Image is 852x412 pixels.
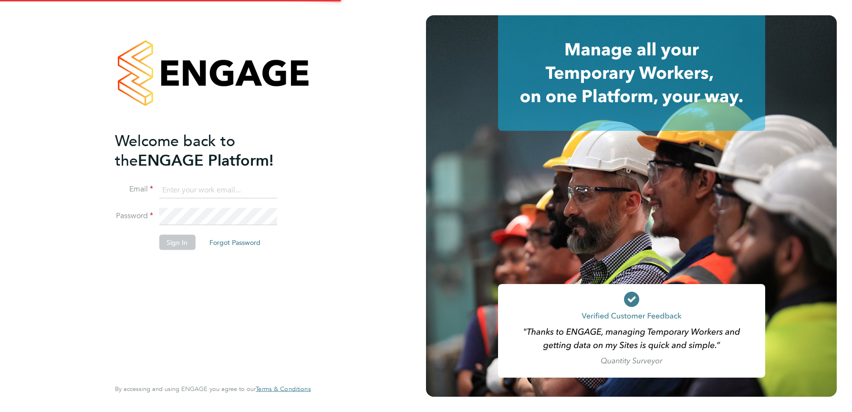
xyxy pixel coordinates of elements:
[159,235,195,250] button: Sign In
[202,235,268,250] button: Forgot Password
[256,385,311,393] span: Terms & Conditions
[256,385,311,393] a: Terms & Conditions
[115,211,153,221] label: Password
[115,131,235,169] span: Welcome back to the
[115,131,301,170] h2: ENGAGE Platform!
[115,385,311,393] span: By accessing and using ENGAGE you agree to our
[115,184,153,194] label: Email
[159,181,277,199] input: Enter your work email...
